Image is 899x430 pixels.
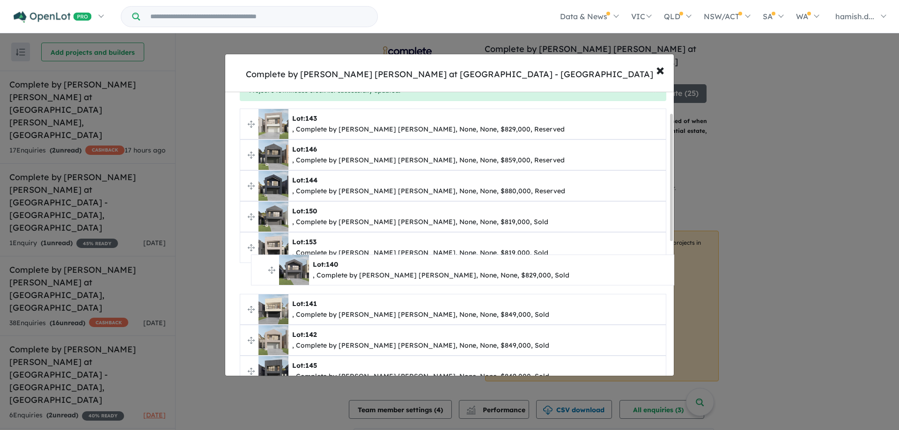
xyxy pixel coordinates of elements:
[305,361,317,370] span: 145
[258,171,288,201] img: Complete%20by%20McDonald%20Jones%20Homes%20at%20Huntlee%20-%20North%20Rothbury%20-%20Lot%20144___...
[248,244,255,251] img: drag.svg
[248,337,255,344] img: drag.svg
[652,86,657,94] button: Close
[292,155,565,166] div: , Complete by [PERSON_NAME] [PERSON_NAME], None, None, $859,000, Reserved
[292,371,549,382] div: , Complete by [PERSON_NAME] [PERSON_NAME], None, None, $849,000, Sold
[258,325,288,355] img: Complete%20by%20McDonald%20Jones%20Homes%20at%20Huntlee%20-%20North%20Rothbury%20-%20Lot%20142___...
[292,176,317,184] b: Lot:
[248,182,255,189] img: drag.svg
[248,152,255,159] img: drag.svg
[248,213,255,220] img: drag.svg
[258,356,288,386] img: Complete%20by%20McDonald%20Jones%20Homes%20at%20Huntlee%20-%20North%20Rothbury%20-%20Lot%20145___...
[656,59,664,80] span: ×
[292,309,549,321] div: , Complete by [PERSON_NAME] [PERSON_NAME], None, None, $849,000, Sold
[292,299,317,308] b: Lot:
[292,145,317,153] b: Lot:
[292,114,317,123] b: Lot:
[292,340,549,351] div: , Complete by [PERSON_NAME] [PERSON_NAME], None, None, $849,000, Sold
[248,368,255,375] img: drag.svg
[292,330,317,339] b: Lot:
[292,248,548,259] div: , Complete by [PERSON_NAME] [PERSON_NAME], None, None, $819,000, Sold
[14,11,92,23] img: Openlot PRO Logo White
[258,202,288,232] img: Complete%20by%20McDonald%20Jones%20Homes%20at%20Huntlee%20-%20North%20Rothbury%20-%20Lot%20150___...
[248,306,255,313] img: drag.svg
[258,140,288,170] img: Complete%20by%20McDonald%20Jones%20Homes%20at%20Huntlee%20-%20North%20Rothbury%20-%20Lot%20146___...
[248,121,255,128] img: drag.svg
[142,7,376,27] input: Try estate name, suburb, builder or developer
[292,217,548,228] div: , Complete by [PERSON_NAME] [PERSON_NAME], None, None, $819,000, Sold
[305,145,317,153] span: 146
[292,207,317,215] b: Lot:
[292,238,317,246] b: Lot:
[305,176,317,184] span: 144
[292,124,565,135] div: , Complete by [PERSON_NAME] [PERSON_NAME], None, None, $829,000, Reserved
[305,330,317,339] span: 142
[258,109,288,139] img: Complete%20by%20McDonald%20Jones%20Homes%20at%20Huntlee%20-%20North%20Rothbury%20-%20Lot%20143___...
[305,207,317,215] span: 150
[292,361,317,370] b: Lot:
[258,233,288,262] img: Complete%20by%20McDonald%20Jones%20Homes%20at%20Huntlee%20-%20North%20Rothbury%20-%20Lot%20153___...
[305,114,317,123] span: 143
[292,186,565,197] div: , Complete by [PERSON_NAME] [PERSON_NAME], None, None, $880,000, Reserved
[246,68,653,80] div: Complete by [PERSON_NAME] [PERSON_NAME] at [GEOGRAPHIC_DATA] - [GEOGRAPHIC_DATA]
[305,238,317,246] span: 153
[305,299,317,308] span: 141
[258,294,288,324] img: Complete%20by%20McDonald%20Jones%20Homes%20at%20Huntlee%20-%20North%20Rothbury%20-%20Lot%20141___...
[835,12,874,21] span: hamish.d...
